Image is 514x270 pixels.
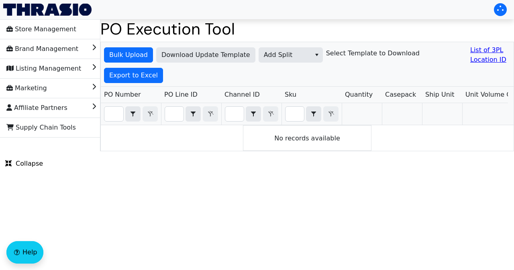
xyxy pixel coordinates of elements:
input: Filter [165,107,184,121]
span: Supply Chain Tools [6,121,76,134]
span: Brand Management [6,43,78,55]
button: select [246,107,261,121]
span: Quantity [345,90,373,99]
button: select [311,48,322,62]
span: Listing Management [6,62,81,75]
button: select [306,107,321,121]
button: Help floatingactionbutton [6,241,43,264]
span: Ship Unit [425,90,455,99]
th: Filter [281,103,342,125]
span: Download Update Template [161,50,250,60]
span: Marketing [6,82,47,95]
input: Filter [104,107,123,121]
th: Filter [101,103,161,125]
input: Filter [286,107,304,121]
button: Download Update Template [156,47,255,63]
h1: PO Execution Tool [100,19,514,39]
span: Casepack [385,90,416,99]
span: Affiliate Partners [6,102,67,114]
th: Filter [161,103,221,125]
span: Choose Operator [125,106,141,122]
span: Collapse [5,159,43,168]
h6: Select Template to Download [326,49,420,57]
span: Store Management [6,23,76,36]
button: Bulk Upload [104,47,153,63]
div: No records available [243,125,371,151]
th: Filter [221,103,281,125]
span: Bulk Upload [109,50,148,60]
span: Sku [285,90,296,99]
span: Choose Operator [186,106,201,122]
button: select [186,107,200,121]
button: select [126,107,140,121]
button: Export to Excel [104,68,163,83]
input: Filter [225,107,244,121]
span: Export to Excel [109,71,158,80]
img: Thrasio Logo [3,4,92,16]
span: PO Line ID [164,90,198,99]
span: Add Split [264,50,306,60]
a: List of 3PL Location ID [470,45,510,65]
span: Choose Operator [306,106,321,122]
span: Channel ID [224,90,260,99]
span: Choose Operator [246,106,261,122]
span: PO Number [104,90,141,99]
span: Help [22,248,37,257]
